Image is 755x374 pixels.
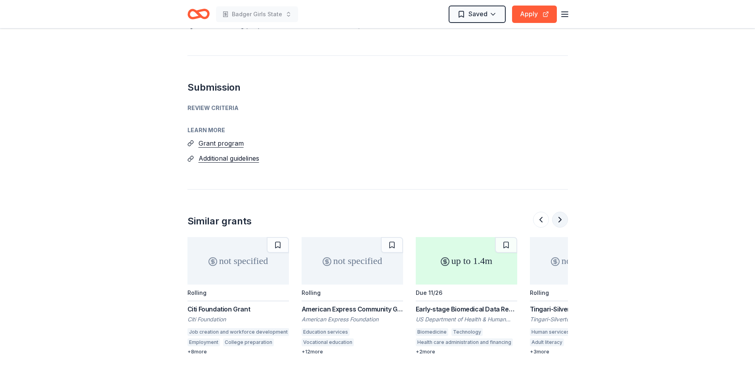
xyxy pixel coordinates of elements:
div: Rolling [187,289,206,296]
div: Review Criteria [187,103,568,113]
div: Tingari-Silverton Foundation Grant [530,304,631,314]
div: Health care administration and financing [416,338,513,346]
div: not specified [302,237,403,285]
button: Grant program [199,138,244,148]
div: Citi Foundation [187,315,289,323]
div: Education services [302,328,350,336]
div: not specified [530,237,631,285]
a: Home [187,5,210,23]
div: Vocational education [302,338,354,346]
a: not specifiedRollingTingari-Silverton Foundation GrantTingari-Silverton FoundationHuman servicesF... [530,237,631,355]
div: + 12 more [302,349,403,355]
a: not specifiedRollingCiti Foundation GrantCiti FoundationJob creation and workforce developmentEmp... [187,237,289,355]
h2: Submission [187,81,568,94]
div: American Express Community Giving [302,304,403,314]
div: + 3 more [530,349,631,355]
div: Human services [530,328,571,336]
a: not specifiedRollingAmerican Express Community GivingAmerican Express FoundationEducation service... [302,237,403,355]
div: Citi Foundation Grant [187,304,289,314]
div: Job creation and workforce development [187,328,289,336]
div: Rolling [530,289,549,296]
div: Employment [187,338,220,346]
div: Similar grants [187,215,252,228]
a: up to 1.4mDue 11/26Early-stage Biomedical Data Repositories and Knowledgebases (R24 Clinical Tria... [416,237,517,355]
div: Due 11/26 [416,289,442,296]
div: Rolling [302,289,321,296]
button: Badger Girls State [216,6,298,22]
div: + 2 more [416,349,517,355]
button: Additional guidelines [199,153,259,163]
button: Saved [449,6,506,23]
div: Biomedicine [416,328,448,336]
div: + 8 more [187,349,289,355]
div: Tingari-Silverton Foundation [530,315,631,323]
div: Adult literacy [530,338,564,346]
div: US Department of Health & Human Services: National Institutes of Health (NIH) [416,315,517,323]
div: College preparation [223,338,274,346]
span: Saved [468,9,487,19]
div: STEM education [357,338,399,346]
span: Badger Girls State [232,9,282,19]
div: American Express Foundation [302,315,403,323]
div: Early-stage Biomedical Data Repositories and Knowledgebases (R24 Clinical Trial Not Allowed) [416,304,517,314]
div: Technology [451,328,483,336]
div: not specified [187,237,289,285]
button: Apply [512,6,557,23]
div: Learn more [187,125,568,135]
div: up to 1.4m [416,237,517,285]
